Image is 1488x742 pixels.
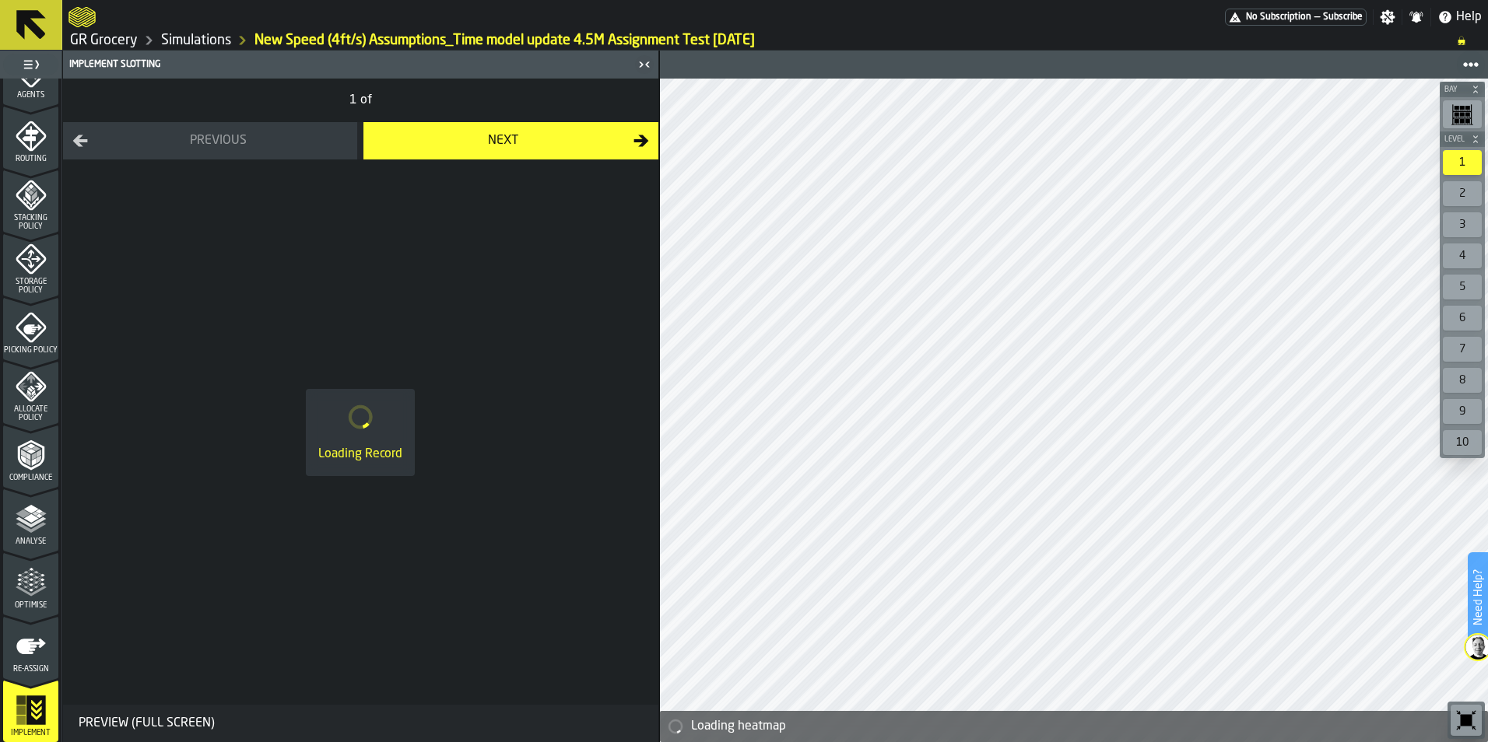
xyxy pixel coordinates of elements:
div: button-toolbar-undefined [1440,303,1485,334]
label: button-toggle-Close me [633,55,655,74]
li: menu Re-assign [3,616,58,678]
div: 1 of [63,79,658,122]
div: 8 [1443,368,1482,393]
span: Agents [3,91,58,100]
div: 7 [1443,337,1482,362]
div: Preview (Full Screen) [72,714,221,733]
div: button-toolbar-undefined [1440,209,1485,240]
svg: Reset zoom and position [1454,708,1479,733]
span: Stacking Policy [3,214,58,231]
span: Routing [3,155,58,163]
span: Level [1441,135,1468,144]
div: Implement Slotting [66,59,633,70]
label: button-toggle-Help [1431,8,1488,26]
span: Subscribe [1323,12,1363,23]
div: 1 [1443,150,1482,175]
div: button-toolbar-undefined [1440,147,1485,178]
div: button-toolbar-undefined [1440,271,1485,303]
span: Compliance [3,474,58,482]
span: Implement [3,729,58,737]
li: menu Analyse [3,488,58,551]
div: button-toolbar-undefined [1440,178,1485,209]
label: button-toggle-Settings [1374,9,1402,25]
div: 9 [1443,399,1482,424]
a: link-to-/wh/i/e451d98b-95f6-4604-91ff-c80219f9c36d/pricing/ [1225,9,1367,26]
span: No Subscription [1246,12,1311,23]
div: 3 [1443,212,1482,237]
span: Bay [1441,86,1468,94]
header: Implement Slotting [63,51,658,79]
span: Allocate Policy [3,405,58,422]
div: button-toolbar-undefined [1440,97,1485,131]
div: button-toolbar-undefined [1440,334,1485,365]
div: 6 [1443,306,1482,331]
label: Need Help? [1469,554,1486,641]
div: 4 [1443,243,1482,268]
a: link-to-/wh/i/e451d98b-95f6-4604-91ff-c80219f9c36d [70,32,138,49]
div: alert-Loading heatmap [660,711,1488,742]
li: menu Allocate Policy [3,361,58,423]
button: button- [1440,131,1485,147]
span: Analyse [3,537,58,546]
a: logo-header [68,3,96,31]
a: logo-header [663,708,751,739]
li: menu Optimise [3,552,58,614]
span: Picking Policy [3,346,58,355]
span: Optimise [3,601,58,610]
span: Storage Policy [3,278,58,295]
button: button- [1440,82,1485,97]
div: Loading Record [318,445,402,464]
li: menu Storage Policy [3,233,58,296]
div: button-toolbar-undefined [1440,427,1485,458]
div: button-toolbar-undefined [1440,365,1485,396]
div: button-toolbar-undefined [1440,240,1485,271]
span: — [1314,12,1320,23]
div: Menu Subscription [1225,9,1367,26]
div: Previous [88,131,348,150]
li: menu Picking Policy [3,297,58,359]
div: button-toolbar-undefined [1440,396,1485,427]
div: 5 [1443,275,1482,299]
li: menu Compliance [3,425,58,487]
a: link-to-/wh/i/e451d98b-95f6-4604-91ff-c80219f9c36d/simulations/2bce1406-66bb-4f6b-a1b9-c3cc5c676c36 [254,32,755,49]
li: menu Implement [3,680,58,742]
div: Next [373,131,633,150]
div: Loading heatmap [691,717,1482,736]
div: button-toolbar-undefined [1448,702,1485,739]
li: menu Stacking Policy [3,170,58,232]
label: button-toggle-Toggle Full Menu [3,54,58,75]
button: button-Previous [63,122,357,159]
nav: Breadcrumb [68,31,1482,50]
a: link-to-/wh/i/e451d98b-95f6-4604-91ff-c80219f9c36d [161,32,231,49]
li: menu Routing [3,106,58,168]
label: button-toggle-Notifications [1402,9,1430,25]
span: Re-assign [3,665,58,674]
button: button-Next [363,122,658,159]
div: 2 [1443,181,1482,206]
button: button-Preview (Full Screen) [63,705,230,742]
span: Help [1456,8,1482,26]
div: 10 [1443,430,1482,455]
li: menu Agents [3,42,58,104]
